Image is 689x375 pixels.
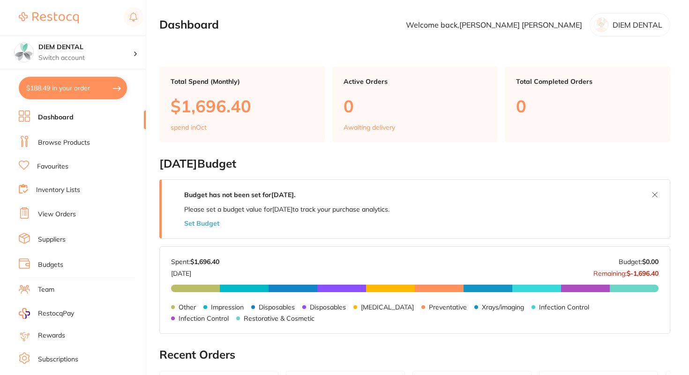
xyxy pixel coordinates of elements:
p: 0 [516,96,659,116]
p: [DATE] [171,265,219,277]
p: Impression [211,303,244,310]
p: Disposables [259,303,295,310]
p: Other [179,303,196,310]
p: Infection Control [539,303,589,310]
p: Welcome back, [PERSON_NAME] [PERSON_NAME] [406,21,582,29]
a: Subscriptions [38,355,78,364]
span: RestocqPay [38,309,74,318]
a: Browse Products [38,138,90,147]
p: Budget: [619,258,659,265]
a: Active Orders0Awaiting delivery [332,66,498,142]
strong: $1,696.40 [190,257,219,266]
p: Awaiting delivery [344,124,395,131]
p: DIEM DENTAL [613,21,662,29]
h2: Recent Orders [159,348,670,361]
h4: DIEM DENTAL [38,43,133,52]
a: Restocq Logo [19,7,79,29]
a: Suppliers [38,235,66,244]
p: Preventative [429,303,467,310]
a: Total Spend (Monthly)$1,696.40spend inOct [159,66,325,142]
p: Restorative & Cosmetic [244,314,315,322]
img: RestocqPay [19,308,30,319]
p: $1,696.40 [171,96,314,116]
button: Set Budget [184,220,219,227]
p: Spent: [171,258,219,265]
strong: Budget has not been set for [DATE] . [184,191,295,199]
h2: Dashboard [159,18,219,31]
p: Disposables [310,303,346,310]
a: View Orders [38,210,76,219]
a: Rewards [38,331,65,340]
p: Total Completed Orders [516,78,659,85]
button: $188.49 in your order [19,77,127,99]
p: Remaining: [593,265,659,277]
p: Please set a budget value for [DATE] to track your purchase analytics. [184,206,389,213]
p: [MEDICAL_DATA] [361,303,414,310]
a: Budgets [38,260,63,270]
h2: [DATE] Budget [159,157,670,170]
a: RestocqPay [19,308,74,319]
p: Active Orders [344,78,487,85]
p: 0 [344,96,487,116]
a: Total Completed Orders0 [505,66,670,142]
strong: $-1,696.40 [627,269,659,277]
a: Dashboard [38,113,74,122]
a: Team [38,285,54,294]
p: Total Spend (Monthly) [171,78,314,85]
p: spend in Oct [171,124,207,131]
img: DIEM DENTAL [15,43,33,62]
p: Xrays/imaging [482,303,524,310]
a: Inventory Lists [36,185,80,195]
strong: $0.00 [642,257,659,266]
p: Switch account [38,53,133,63]
p: Infection Control [179,314,229,322]
a: Favourites [37,162,68,171]
img: Restocq Logo [19,12,79,23]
